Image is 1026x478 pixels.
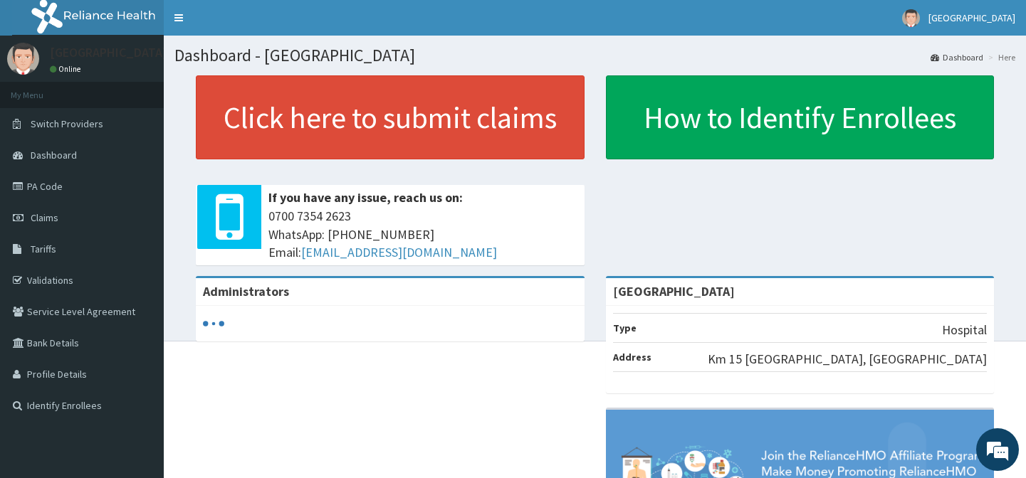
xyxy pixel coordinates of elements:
[50,64,84,74] a: Online
[31,117,103,130] span: Switch Providers
[606,75,995,159] a: How to Identify Enrollees
[50,46,167,59] p: [GEOGRAPHIC_DATA]
[7,43,39,75] img: User Image
[985,51,1015,63] li: Here
[613,322,637,334] b: Type
[902,9,920,27] img: User Image
[268,189,463,206] b: If you have any issue, reach us on:
[931,51,983,63] a: Dashboard
[301,244,497,260] a: [EMAIL_ADDRESS][DOMAIN_NAME]
[928,11,1015,24] span: [GEOGRAPHIC_DATA]
[196,75,585,159] a: Click here to submit claims
[31,149,77,161] span: Dashboard
[613,283,735,299] strong: [GEOGRAPHIC_DATA]
[203,283,289,299] b: Administrators
[942,321,987,339] p: Hospital
[31,243,56,255] span: Tariffs
[708,350,987,368] p: Km 15 [GEOGRAPHIC_DATA], [GEOGRAPHIC_DATA]
[174,46,1015,65] h1: Dashboard - [GEOGRAPHIC_DATA]
[613,351,651,363] b: Address
[31,211,58,224] span: Claims
[268,207,577,262] span: 0700 7354 2623 WhatsApp: [PHONE_NUMBER] Email:
[203,313,224,334] svg: audio-loading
